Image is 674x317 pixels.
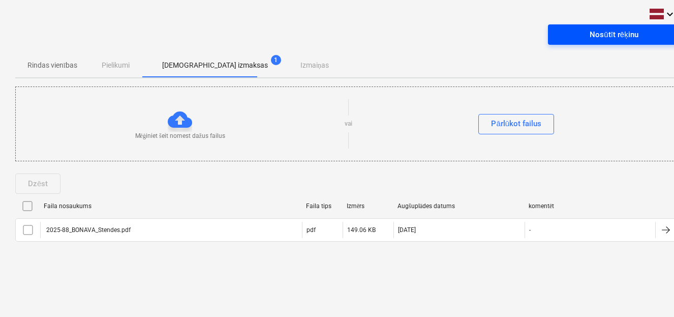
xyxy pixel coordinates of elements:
div: Pārlūkot failus [491,117,541,130]
div: Faila tips [306,203,339,210]
div: Nosūtīt rēķinu [590,28,638,41]
div: - [529,226,531,234]
p: Rindas vienības [27,60,77,71]
div: Augšuplādes datums [397,203,520,210]
div: pdf [307,226,316,234]
button: Pārlūkot failus [478,114,554,134]
p: Mēģiniet šeit nomest dažus failus [135,132,225,140]
p: vai [345,120,352,128]
div: Izmērs [347,203,389,210]
span: 1 [271,55,281,65]
div: komentēt [529,203,652,210]
div: 149.06 KB [347,226,376,234]
div: 2025-88_BONAVA_Stendes.pdf [45,226,131,234]
div: Faila nosaukums [44,203,298,210]
p: [DEMOGRAPHIC_DATA] izmaksas [162,60,268,71]
div: [DATE] [398,226,416,234]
